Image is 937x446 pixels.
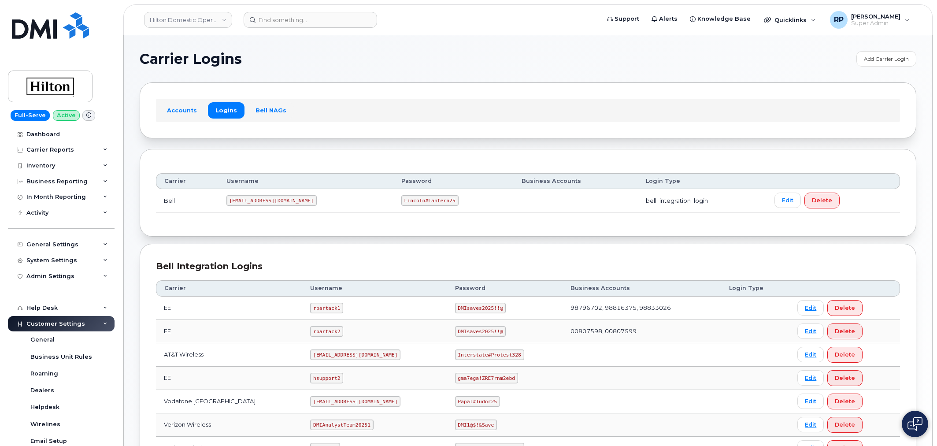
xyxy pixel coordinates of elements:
th: Password [393,173,514,189]
td: Bell [156,189,219,212]
th: Username [219,173,393,189]
code: [EMAIL_ADDRESS][DOMAIN_NAME] [226,195,317,206]
a: Edit [797,370,824,386]
code: Interstate#Protest328 [455,349,524,360]
code: DMI1@$!&Save [455,420,497,430]
th: Business Accounts [563,280,721,296]
a: Add Carrier Login [856,51,916,67]
a: Bell NAGs [248,102,294,118]
th: Login Type [721,280,789,296]
a: Accounts [159,102,204,118]
th: Username [302,280,447,296]
span: Delete [835,374,855,382]
code: DMIAnalystTeam20251 [310,420,373,430]
th: Business Accounts [514,173,638,189]
a: Logins [208,102,244,118]
a: Edit [797,300,824,316]
code: [EMAIL_ADDRESS][DOMAIN_NAME] [310,349,400,360]
span: Delete [835,350,855,359]
code: DMIsaves2025!!@ [455,326,506,337]
a: Edit [774,193,801,208]
code: rpartack2 [310,326,343,337]
span: Carrier Logins [140,52,242,66]
a: Edit [797,394,824,409]
code: Papal#Tudor25 [455,396,500,407]
td: Verizon Wireless [156,413,302,437]
div: Bell Integration Logins [156,260,900,273]
td: Vodafone [GEOGRAPHIC_DATA] [156,390,302,413]
a: Edit [797,347,824,362]
code: [EMAIL_ADDRESS][DOMAIN_NAME] [310,396,400,407]
a: Edit [797,323,824,339]
td: AT&T Wireless [156,343,302,367]
th: Carrier [156,173,219,189]
button: Delete [827,323,863,339]
code: hsupport2 [310,373,343,383]
button: Delete [827,417,863,433]
code: DMIsaves2025!!@ [455,303,506,313]
td: 00807598, 00807599 [563,320,721,343]
td: 98796702, 98816375, 98833026 [563,297,721,320]
span: Delete [835,420,855,429]
th: Login Type [638,173,767,189]
button: Delete [827,347,863,363]
td: bell_integration_login [638,189,767,212]
span: Delete [835,327,855,335]
code: Lincoln#Lantern25 [401,195,459,206]
code: rpartack1 [310,303,343,313]
span: Delete [812,196,832,204]
button: Delete [827,370,863,386]
button: Delete [827,300,863,316]
td: EE [156,367,302,390]
code: gma7ega!ZRE7rnm2ebd [455,373,518,383]
img: Open chat [907,417,922,431]
button: Delete [827,394,863,409]
td: EE [156,297,302,320]
span: Delete [835,304,855,312]
td: EE [156,320,302,343]
th: Password [447,280,563,296]
button: Delete [804,193,840,208]
th: Carrier [156,280,302,296]
a: Edit [797,417,824,432]
span: Delete [835,397,855,405]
